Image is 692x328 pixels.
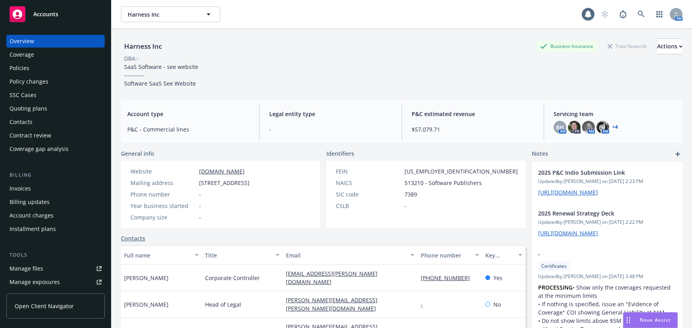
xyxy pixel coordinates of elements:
button: Harness Inc [121,6,220,22]
a: Invoices [6,182,105,195]
span: Certificates [541,263,567,270]
a: Overview [6,35,105,48]
div: Tools [6,251,105,259]
span: Corporate Controller [205,274,260,282]
a: Accounts [6,3,105,25]
div: FEIN [336,167,401,175]
div: SIC code [336,190,401,198]
span: 7389 [404,190,417,198]
a: Switch app [652,6,667,22]
div: Drag to move [623,313,633,328]
span: - [538,250,656,258]
div: Contract review [10,129,51,142]
a: +4 [612,125,618,130]
button: Key contact [482,246,525,265]
button: Title [202,246,283,265]
a: [URL][DOMAIN_NAME] [538,189,598,196]
span: Yes [493,274,502,282]
span: P&C - Commercial lines [127,125,250,133]
span: Account type [127,110,250,118]
div: DBA: - [124,54,139,63]
div: NAICS [336,179,401,187]
span: 513210 - Software Publishers [404,179,482,187]
div: Billing [6,171,105,179]
a: Search [633,6,649,22]
div: Coverage gap analysis [10,143,69,155]
a: Contacts [6,116,105,128]
span: - [199,213,201,221]
span: $57,079.71 [412,125,534,133]
div: Business Insurance [536,41,597,51]
span: 2025 P&C Indio Submission Link [538,168,656,177]
span: [US_EMPLOYER_IDENTIFICATION_NUMBER] [404,167,518,175]
a: [URL][DOMAIN_NAME] [538,229,598,237]
a: SSC Cases [6,89,105,101]
a: Manage files [6,262,105,275]
a: Policy changes [6,75,105,88]
div: Contacts [10,116,33,128]
strong: PROCESSING [538,284,573,291]
div: Phone number [421,251,470,259]
div: Billing updates [10,196,50,208]
a: add [673,149,682,159]
a: [PERSON_NAME][EMAIL_ADDRESS][PERSON_NAME][DOMAIN_NAME] [286,296,382,312]
a: Coverage [6,48,105,61]
div: Title [205,251,271,259]
a: Policies [6,62,105,74]
span: Updated by [PERSON_NAME] on [DATE] 2:23 PM [538,178,676,185]
span: Identifiers [326,149,354,158]
a: Start snowing [597,6,613,22]
a: Billing updates [6,196,105,208]
span: Open Client Navigator [15,302,74,310]
div: Key contact [485,251,514,259]
span: [PERSON_NAME] [124,274,169,282]
img: photo [582,121,595,133]
span: No [493,300,501,309]
span: P&C estimated revenue [412,110,534,118]
span: Servicing team [554,110,676,118]
div: Policies [10,62,29,74]
div: Manage exposures [10,276,60,288]
span: Accounts [33,11,58,17]
a: Quoting plans [6,102,105,115]
div: Company size [130,213,196,221]
span: [PERSON_NAME] [124,300,169,309]
span: Updated by [PERSON_NAME] on [DATE] 3:48 PM [538,273,676,280]
span: General info [121,149,154,158]
a: Installment plans [6,223,105,235]
a: Account charges [6,209,105,222]
div: Coverage [10,48,34,61]
img: photo [568,121,581,133]
button: Phone number [418,246,482,265]
div: Account charges [10,209,54,222]
img: photo [596,121,609,133]
a: Report a Bug [615,6,631,22]
div: 2025 P&C Indio Submission LinkUpdatedby [PERSON_NAME] on [DATE] 2:23 PM[URL][DOMAIN_NAME] [532,162,682,203]
a: Manage exposures [6,276,105,288]
span: Harness Inc [128,10,196,19]
span: Notes [532,149,548,159]
span: Legal entity type [269,110,392,118]
span: - [404,202,406,210]
div: Policy changes [10,75,48,88]
a: Contract review [6,129,105,142]
span: SaaS Software - see website ---------- Software SaaS See Website [124,63,198,87]
span: - [199,202,201,210]
div: Installment plans [10,223,56,235]
div: Total Rewards [604,41,651,51]
a: [DOMAIN_NAME] [199,168,245,175]
span: - [269,125,392,133]
span: - [199,190,201,198]
button: Actions [657,38,682,54]
div: Actions [657,39,682,54]
div: Invoices [10,182,31,195]
span: Updated by [PERSON_NAME] on [DATE] 2:22 PM [538,219,676,226]
div: Email [286,251,406,259]
span: Head of Legal [205,300,241,309]
div: Website [130,167,196,175]
button: Full name [121,246,202,265]
div: Mailing address [130,179,196,187]
div: Phone number [130,190,196,198]
div: Manage files [10,262,43,275]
